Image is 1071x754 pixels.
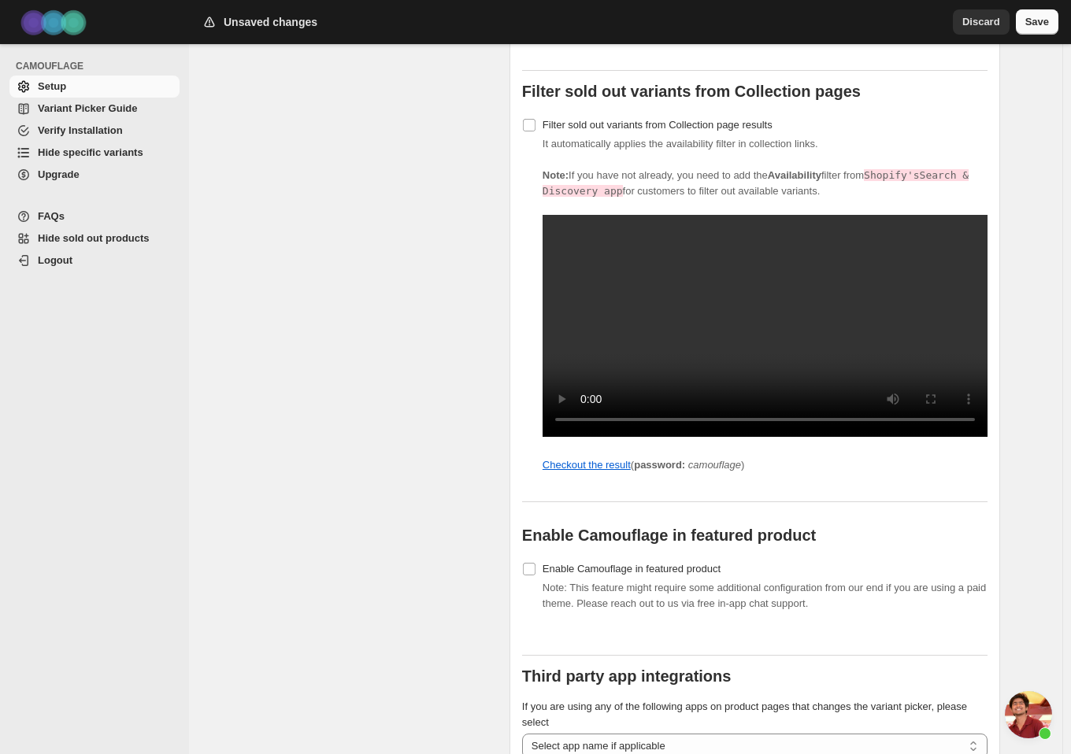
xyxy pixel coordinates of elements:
video: Add availability filter [543,215,988,437]
span: Logout [38,254,72,266]
button: Discard [953,9,1010,35]
span: CAMOUFLAGE [16,60,181,72]
b: Third party app integrations [522,667,732,685]
span: Setup [38,80,66,92]
span: Upgrade [38,168,80,180]
div: v 4.0.25 [44,25,77,38]
b: Note: [543,169,569,181]
span: It automatically applies the availability filter in collection links. [543,138,988,473]
span: Hide sold out products [38,232,150,244]
span: Save [1025,14,1049,30]
span: Verify Installation [38,124,123,136]
div: Keywords by Traffic [174,93,265,103]
a: FAQs [9,205,180,227]
a: Setup [9,76,180,98]
button: Save [1016,9,1058,35]
span: Discard [962,14,1000,30]
span: Enable Camouflage in featured product [543,563,721,575]
i: camouflage [688,459,741,471]
a: Upgrade [9,164,180,186]
img: logo_orange.svg [25,25,38,38]
a: Variant Picker Guide [9,98,180,120]
img: website_grey.svg [25,41,38,54]
a: Hide sold out products [9,227,180,249]
a: Logout [9,249,180,272]
img: tab_domain_overview_orange.svg [43,91,55,104]
div: Domain: [DOMAIN_NAME] [41,41,173,54]
span: Hide specific variants [38,146,143,158]
div: Domain Overview [60,93,141,103]
span: FAQs [38,210,65,222]
p: ( ) [543,457,988,473]
p: If you have not already, you need to add the filter from for customers to filter out available va... [543,168,988,199]
a: Open chat [1005,691,1052,738]
a: Checkout the result [543,459,631,471]
strong: Availability [768,169,821,181]
b: Enable Camouflage in featured product [522,527,816,544]
h2: Unsaved changes [224,14,317,30]
a: Hide specific variants [9,142,180,164]
b: Filter sold out variants from Collection pages [522,83,861,100]
a: Verify Installation [9,120,180,142]
span: Filter sold out variants from Collection page results [543,119,773,131]
span: If you are using any of the following apps on product pages that changes the variant picker, plea... [522,700,967,728]
strong: password: [634,459,685,471]
img: tab_keywords_by_traffic_grey.svg [157,91,169,104]
span: Variant Picker Guide [38,102,137,114]
span: Note: This feature might require some additional configuration from our end if you are using a pa... [543,582,986,609]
